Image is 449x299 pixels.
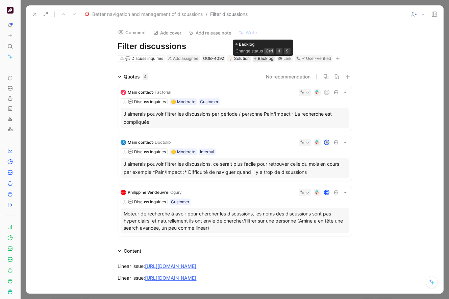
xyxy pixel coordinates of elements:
[171,199,189,205] div: Customer
[5,5,15,15] button: Qobra
[124,210,346,231] p: Moteur de recherche à avoir pour chercher les discussions, les noms des discussions sont pas hype...
[153,90,172,95] span: · Factorial
[143,73,148,80] div: 4
[171,98,195,105] div: 🟡 Moderate
[324,140,329,145] img: avatar
[125,55,163,62] div: 💬 Discuss inquiries
[203,55,224,62] div: QOB-4092
[124,73,148,81] div: Quotes
[128,148,166,155] div: 💬 Discuss inquiries
[169,190,182,195] span: · Ogury
[229,56,233,61] img: 💡
[266,73,311,81] button: No recommendation
[85,12,90,17] img: 💢
[324,90,329,95] div: n
[306,55,331,62] div: User-verified
[210,10,248,18] span: Filter discussions
[118,41,352,52] h1: Filter discussions
[124,247,142,255] div: Content
[118,274,352,281] div: Linear issue:
[258,55,273,62] span: Backlog
[128,140,153,145] span: Main contact
[171,148,195,155] div: 🟡 Moderate
[121,140,126,145] img: logo
[115,73,151,81] div: Quotes4
[115,247,144,255] div: Content
[173,56,198,61] span: Add assignee
[150,28,185,38] button: Add cover
[92,10,203,18] span: Better navigation and management of discussions
[229,55,250,62] div: Solution
[118,262,352,270] div: Linear issue:
[253,55,275,62] div: Backlog
[121,90,126,95] img: logo
[235,28,260,37] button: Write
[128,199,166,205] div: 💬 Discuss inquiries
[145,275,197,281] a: [URL][DOMAIN_NAME]
[246,29,257,36] span: Write
[7,7,14,14] img: Qobra
[124,110,346,126] div: J'aimerais pouvoir filtrer les discussions par période / personne Pain/Impact : La recherche est ...
[227,55,251,62] div: 💡Solution
[115,28,149,37] button: Comment
[200,98,218,105] div: Customer
[283,55,292,62] div: Link
[121,190,126,195] img: logo
[206,10,207,18] span: /
[128,90,153,95] span: Main contact
[185,28,235,38] button: Add release note
[200,148,214,155] div: Internal
[83,10,204,18] button: 💢Better navigation and management of discussions
[124,160,346,176] div: J'aimerais pouvoir filtrer les discussions, ce serait plus facile pour retrouver celle du mois en...
[153,140,171,145] span: · Doctolib
[128,190,169,195] span: Philippine Vendeuvre
[145,263,197,269] a: [URL][DOMAIN_NAME]
[324,190,329,195] div: M
[128,98,166,105] div: 💬 Discuss inquiries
